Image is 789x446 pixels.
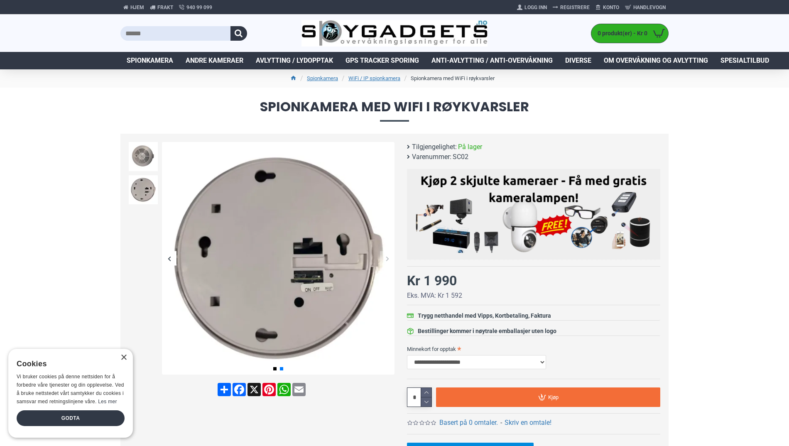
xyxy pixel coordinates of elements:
[548,395,559,400] span: Kjøp
[565,56,591,66] span: Diverse
[560,4,590,11] span: Registrere
[431,56,553,66] span: Anti-avlytting / Anti-overvåkning
[130,4,144,11] span: Hjem
[277,383,292,396] a: WhatsApp
[345,56,419,66] span: GPS Tracker Sporing
[591,29,649,38] span: 0 produkt(er) - Kr 0
[458,142,482,152] span: På lager
[217,383,232,396] a: Share
[622,1,669,14] a: Handlevogn
[250,52,339,69] a: Avlytting / Lydopptak
[17,410,125,426] div: Godta
[280,367,283,370] span: Go to slide 2
[179,52,250,69] a: Andre kameraer
[186,56,243,66] span: Andre kameraer
[157,4,173,11] span: Frakt
[301,20,488,47] img: SpyGadgets.no
[273,367,277,370] span: Go to slide 1
[162,251,176,266] div: Previous slide
[407,342,660,355] label: Minnekort for opptak
[720,56,769,66] span: Spesialtilbud
[500,419,502,426] b: -
[17,374,124,404] span: Vi bruker cookies på denne nettsiden for å forbedre våre tjenester og din opplevelse. Ved å bruke...
[339,52,425,69] a: GPS Tracker Sporing
[550,1,593,14] a: Registrere
[598,52,714,69] a: Om overvåkning og avlytting
[292,383,306,396] a: Email
[559,52,598,69] a: Diverse
[439,418,498,428] a: Basert på 0 omtaler.
[413,173,654,253] img: Kjøp 2 skjulte kameraer – Få med gratis kameralampe!
[380,251,394,266] div: Next slide
[256,56,333,66] span: Avlytting / Lydopptak
[120,355,127,361] div: Close
[603,4,619,11] span: Konto
[418,311,551,320] div: Trygg netthandel med Vipps, Kortbetaling, Faktura
[127,56,173,66] span: Spionkamera
[633,4,666,11] span: Handlevogn
[129,175,158,204] img: Spionkamera med WiFi i røykvarsler
[412,142,457,152] b: Tilgjengelighet:
[98,399,117,404] a: Les mer, opens a new window
[593,1,622,14] a: Konto
[604,56,708,66] span: Om overvåkning og avlytting
[524,4,547,11] span: Logg Inn
[407,271,457,291] div: Kr 1 990
[186,4,212,11] span: 940 99 099
[348,74,400,83] a: WiFi / IP spionkamera
[162,142,394,375] img: Spionkamera med WiFi i røykvarsler
[120,100,669,121] span: Spionkamera med WiFi i røykvarsler
[17,355,119,373] div: Cookies
[412,152,451,162] b: Varenummer:
[129,142,158,171] img: Spionkamera med WiFi i røykvarsler
[418,327,556,336] div: Bestillinger kommer i nøytrale emballasjer uten logo
[307,74,338,83] a: Spionkamera
[262,383,277,396] a: Pinterest
[453,152,468,162] span: SC02
[247,383,262,396] a: X
[505,418,551,428] a: Skriv en omtale!
[514,1,550,14] a: Logg Inn
[425,52,559,69] a: Anti-avlytting / Anti-overvåkning
[591,24,668,43] a: 0 produkt(er) - Kr 0
[232,383,247,396] a: Facebook
[714,52,775,69] a: Spesialtilbud
[120,52,179,69] a: Spionkamera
